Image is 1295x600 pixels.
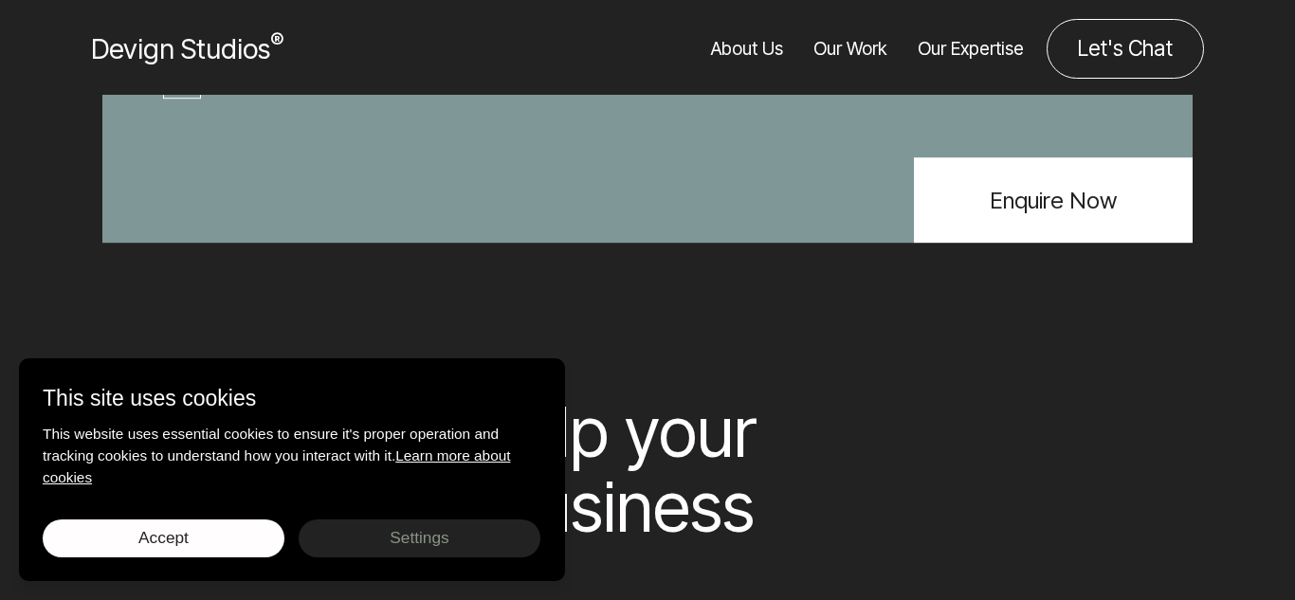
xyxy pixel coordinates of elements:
[43,519,284,557] button: Accept
[91,32,283,65] span: Devign Studios
[91,28,283,69] a: Devign Studios® Homepage
[390,528,448,547] span: Settings
[270,28,283,53] sup: ®
[918,19,1024,79] a: Our Expertise
[138,528,189,547] span: Accept
[299,519,540,557] button: Settings
[43,423,541,488] p: This website uses essential cookies to ensure it's proper operation and tracking cookies to under...
[711,19,783,79] a: About Us
[813,19,887,79] a: Our Work
[43,382,541,415] p: This site uses cookies
[1047,19,1204,79] a: Contact us about your project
